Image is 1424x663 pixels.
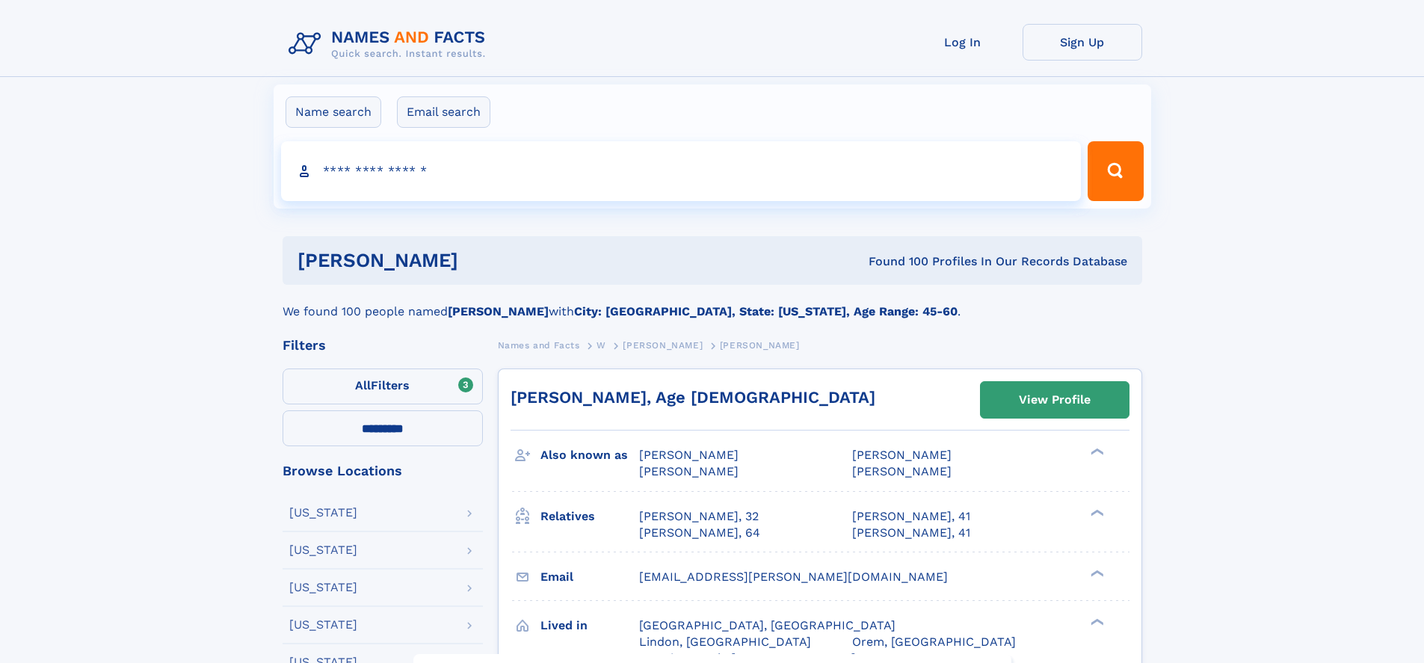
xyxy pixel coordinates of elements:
div: View Profile [1019,383,1091,417]
a: [PERSON_NAME], 64 [639,525,760,541]
span: [PERSON_NAME] [639,448,739,462]
label: Filters [283,368,483,404]
h3: Email [540,564,639,590]
label: Name search [286,96,381,128]
a: Sign Up [1023,24,1142,61]
span: [PERSON_NAME] [852,448,952,462]
img: Logo Names and Facts [283,24,498,64]
a: [PERSON_NAME], 41 [852,525,970,541]
span: [GEOGRAPHIC_DATA], [GEOGRAPHIC_DATA] [639,618,896,632]
label: Email search [397,96,490,128]
div: ❯ [1087,508,1105,517]
span: [PERSON_NAME] [720,340,800,351]
div: Browse Locations [283,464,483,478]
div: ❯ [1087,447,1105,457]
span: All [355,378,371,392]
a: Names and Facts [498,336,580,354]
div: [US_STATE] [289,507,357,519]
a: [PERSON_NAME], 32 [639,508,759,525]
div: Filters [283,339,483,352]
div: We found 100 people named with . [283,285,1142,321]
span: [EMAIL_ADDRESS][PERSON_NAME][DOMAIN_NAME] [639,570,948,584]
h3: Relatives [540,504,639,529]
div: Found 100 Profiles In Our Records Database [663,253,1127,270]
a: [PERSON_NAME], Age [DEMOGRAPHIC_DATA] [511,388,875,407]
span: W [597,340,606,351]
input: search input [281,141,1082,201]
h1: [PERSON_NAME] [298,251,664,270]
a: View Profile [981,382,1129,418]
h3: Lived in [540,613,639,638]
a: [PERSON_NAME] [623,336,703,354]
a: [PERSON_NAME], 41 [852,508,970,525]
span: [PERSON_NAME] [852,464,952,478]
div: [US_STATE] [289,544,357,556]
div: [US_STATE] [289,619,357,631]
a: W [597,336,606,354]
button: Search Button [1088,141,1143,201]
span: Orem, [GEOGRAPHIC_DATA] [852,635,1016,649]
h3: Also known as [540,442,639,468]
b: City: [GEOGRAPHIC_DATA], State: [US_STATE], Age Range: 45-60 [574,304,958,318]
b: [PERSON_NAME] [448,304,549,318]
div: ❯ [1087,617,1105,626]
a: Log In [903,24,1023,61]
div: [US_STATE] [289,582,357,593]
span: [PERSON_NAME] [639,464,739,478]
span: [PERSON_NAME] [623,340,703,351]
span: Lindon, [GEOGRAPHIC_DATA] [639,635,811,649]
div: ❯ [1087,568,1105,578]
